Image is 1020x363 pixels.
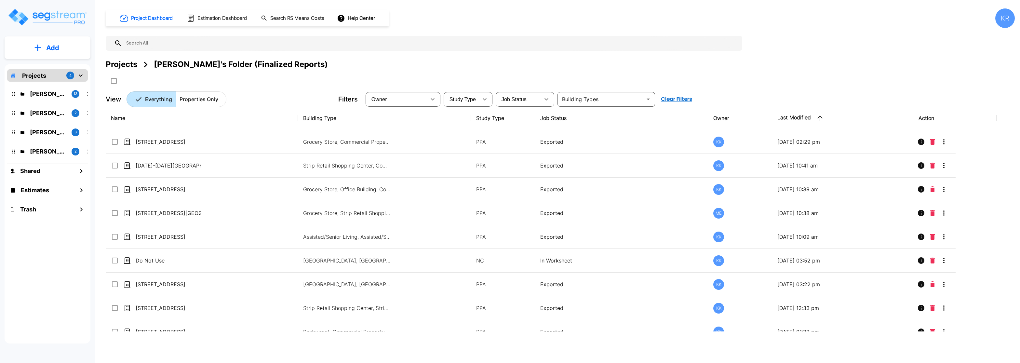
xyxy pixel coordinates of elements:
button: More-Options [937,254,950,267]
p: Exported [540,304,703,312]
th: Owner [708,106,772,130]
button: More-Options [937,159,950,172]
button: SelectAll [107,74,120,87]
p: Grocery Store, Commercial Property Site [303,138,391,146]
button: Delete [928,325,937,338]
p: PPA [476,185,530,193]
button: Search RS Means Costs [258,12,328,25]
p: PPA [476,328,530,336]
div: KK [713,184,724,195]
p: [DATE] 03:22 pm [777,280,908,288]
button: Delete [928,207,937,220]
button: More-Options [937,302,950,315]
div: KK [713,327,724,337]
span: Job Status [502,97,527,102]
p: Do Not Use [136,257,201,264]
div: KR [995,8,1015,28]
button: Properties Only [176,91,226,107]
button: Delete [928,183,937,196]
p: Strip Retail Shopping Center, Commercial Property Site [303,162,391,169]
th: Name [106,106,298,130]
button: Help Center [336,12,378,24]
h1: Project Dashboard [131,15,173,22]
th: Last Modified [772,106,913,130]
p: Restaurant, Commercial Property Site [303,328,391,336]
p: 2 [74,110,77,116]
button: More-Options [937,325,950,338]
p: [DATE]-[DATE][GEOGRAPHIC_DATA] [136,162,201,169]
p: [GEOGRAPHIC_DATA], [GEOGRAPHIC_DATA] [303,280,391,288]
p: Properties Only [180,95,218,103]
button: Clear Filters [658,93,695,106]
button: Everything [127,91,176,107]
p: Karina's Folder [30,109,66,117]
p: 4 [69,73,72,78]
button: Delete [928,230,937,243]
p: PPA [476,162,530,169]
p: [DATE] 10:09 am [777,233,908,241]
p: Exported [540,209,703,217]
h1: Trash [20,205,36,214]
button: Info [915,278,928,291]
th: Action [913,106,997,130]
p: Jon's Folder [30,128,66,137]
p: Grocery Store, Strip Retail Shopping Center, Commercial Property Site, Commercial Property Site [303,209,391,217]
h1: Shared [20,167,40,175]
p: [STREET_ADDRESS] [136,280,201,288]
p: Exported [540,233,703,241]
button: Info [915,207,928,220]
p: Exported [540,138,703,146]
button: Delete [928,302,937,315]
button: Info [915,325,928,338]
p: Projects [22,71,46,80]
p: [STREET_ADDRESS] [136,233,201,241]
button: More-Options [937,207,950,220]
button: More-Options [937,278,950,291]
p: Exported [540,280,703,288]
th: Building Type [298,106,471,130]
p: Grocery Store, Office Building, Commercial Property Site [303,185,391,193]
img: Logo [7,8,87,26]
p: In Worksheet [540,257,703,264]
h1: Estimates [21,186,49,195]
button: Info [915,159,928,172]
p: 3 [74,129,77,135]
p: [DATE] 02:29 pm [777,138,908,146]
p: [STREET_ADDRESS] [136,304,201,312]
button: Project Dashboard [117,11,176,25]
div: Projects [106,59,137,70]
p: PPA [476,304,530,312]
p: [DATE] 12:33 pm [777,304,908,312]
button: More-Options [937,135,950,148]
p: Everything [145,95,172,103]
p: Exported [540,162,703,169]
div: ME [713,208,724,219]
p: PPA [476,209,530,217]
div: Select [497,90,540,108]
p: PPA [476,280,530,288]
div: KK [713,232,724,242]
p: [DATE] 03:52 pm [777,257,908,264]
div: Select [367,90,426,108]
button: Add [5,38,90,57]
button: Delete [928,254,937,267]
p: Add [46,43,59,53]
button: Info [915,302,928,315]
h1: Estimation Dashboard [197,15,247,22]
button: Delete [928,135,937,148]
div: KK [713,255,724,266]
div: KK [713,160,724,171]
p: [DATE] 10:38 am [777,209,908,217]
button: Delete [928,278,937,291]
p: Filters [338,94,358,104]
p: PPA [476,138,530,146]
p: [STREET_ADDRESS] [136,185,201,193]
p: NC [476,257,530,264]
p: [STREET_ADDRESS] [136,138,201,146]
button: Info [915,254,928,267]
p: 2 [74,149,77,154]
input: Search All [122,36,739,51]
p: Strip Retail Shopping Center, Strip Retail Shopping Center, Strip Retail Shopping Center, Commerc... [303,304,391,312]
button: Info [915,135,928,148]
button: More-Options [937,183,950,196]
